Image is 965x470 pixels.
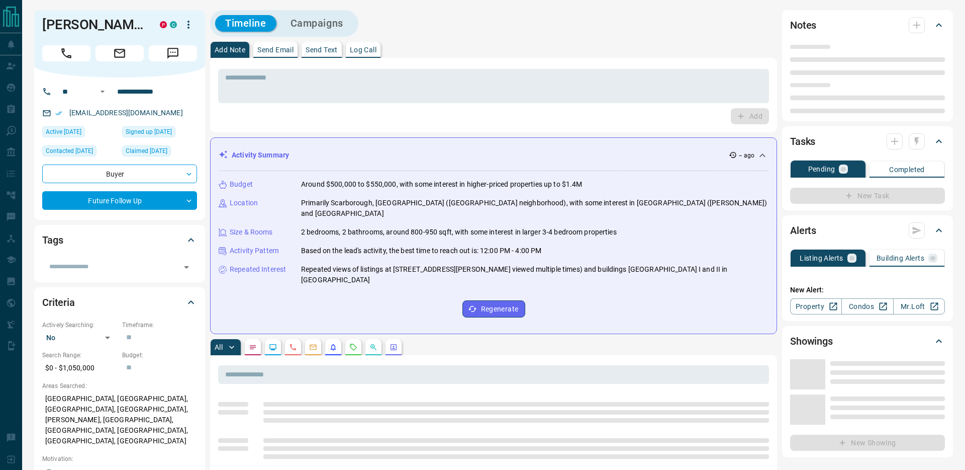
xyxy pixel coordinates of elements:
[46,127,81,137] span: Active [DATE]
[369,343,377,351] svg: Opportunities
[790,17,816,33] h2: Notes
[289,343,297,351] svg: Calls
[122,351,197,360] p: Budget:
[215,46,245,53] p: Add Note
[96,86,109,98] button: Open
[390,343,398,351] svg: Agent Actions
[215,15,276,32] button: Timeline
[350,46,376,53] p: Log Call
[42,360,117,376] p: $0 - $1,050,000
[42,191,197,210] div: Future Follow Up
[230,227,273,238] p: Size & Rooms
[122,145,197,160] div: Tue Feb 01 2022
[42,165,197,183] div: Buyer
[790,222,816,239] h2: Alerts
[269,343,277,351] svg: Lead Browsing Activity
[739,151,754,160] p: -- ago
[42,290,197,315] div: Criteria
[42,454,197,463] p: Motivation:
[309,343,317,351] svg: Emails
[122,321,197,330] p: Timeframe:
[42,232,63,248] h2: Tags
[790,129,945,153] div: Tasks
[42,321,117,330] p: Actively Searching:
[893,298,945,315] a: Mr.Loft
[889,166,925,173] p: Completed
[42,390,197,449] p: [GEOGRAPHIC_DATA], [GEOGRAPHIC_DATA], [GEOGRAPHIC_DATA], [GEOGRAPHIC_DATA], [PERSON_NAME], [GEOGR...
[69,109,183,117] a: [EMAIL_ADDRESS][DOMAIN_NAME]
[808,166,835,173] p: Pending
[790,285,945,295] p: New Alert:
[790,218,945,243] div: Alerts
[95,45,144,61] span: Email
[230,198,258,208] p: Location
[790,13,945,37] div: Notes
[462,300,525,318] button: Regenerate
[230,246,279,256] p: Activity Pattern
[126,127,172,137] span: Signed up [DATE]
[232,150,289,161] p: Activity Summary
[790,329,945,353] div: Showings
[42,381,197,390] p: Areas Searched:
[55,110,62,117] svg: Email Verified
[306,46,338,53] p: Send Text
[301,264,768,285] p: Repeated views of listings at [STREET_ADDRESS][PERSON_NAME] viewed multiple times) and buildings ...
[800,255,843,262] p: Listing Alerts
[42,17,145,33] h1: [PERSON_NAME]
[230,264,286,275] p: Repeated Interest
[230,179,253,190] p: Budget
[126,146,167,156] span: Claimed [DATE]
[280,15,353,32] button: Campaigns
[42,45,90,61] span: Call
[42,145,117,160] div: Thu Mar 28 2024
[301,179,582,190] p: Around $500,000 to $550,000, with some interest in higher-priced properties up to $1.4M
[219,146,768,165] div: Activity Summary-- ago
[42,330,117,346] div: No
[122,126,197,140] div: Tue Jul 23 2019
[170,21,177,28] div: condos.ca
[349,343,357,351] svg: Requests
[42,351,117,360] p: Search Range:
[877,255,924,262] p: Building Alerts
[790,133,815,149] h2: Tasks
[301,198,768,219] p: Primarily Scarborough, [GEOGRAPHIC_DATA] ([GEOGRAPHIC_DATA] neighborhood), with some interest in ...
[841,298,893,315] a: Condos
[42,126,117,140] div: Sun Sep 07 2025
[215,344,223,351] p: All
[42,294,75,310] h2: Criteria
[301,246,541,256] p: Based on the lead's activity, the best time to reach out is: 12:00 PM - 4:00 PM
[301,227,617,238] p: 2 bedrooms, 2 bathrooms, around 800-950 sqft, with some interest in larger 3-4 bedroom properties
[149,45,197,61] span: Message
[46,146,93,156] span: Contacted [DATE]
[257,46,294,53] p: Send Email
[42,228,197,252] div: Tags
[790,333,833,349] h2: Showings
[160,21,167,28] div: property.ca
[790,298,842,315] a: Property
[179,260,194,274] button: Open
[249,343,257,351] svg: Notes
[329,343,337,351] svg: Listing Alerts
